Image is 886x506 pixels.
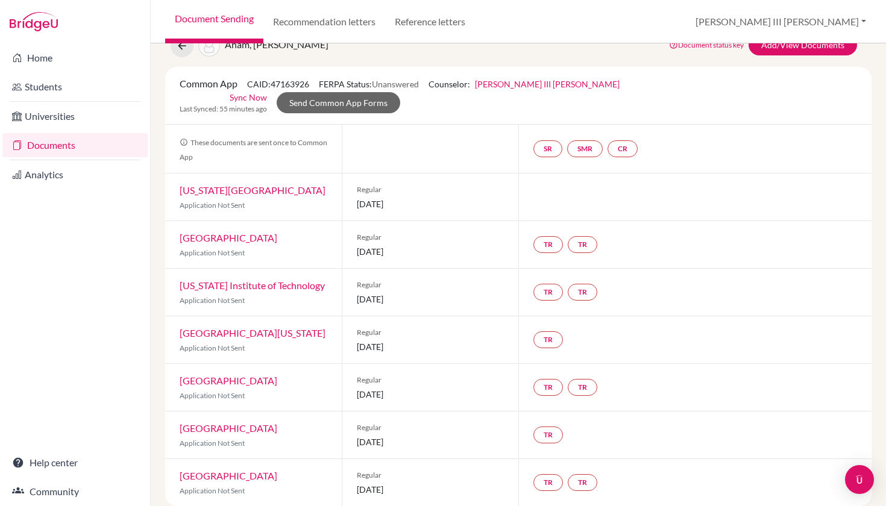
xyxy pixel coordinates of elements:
[180,201,245,210] span: Application Not Sent
[533,284,563,301] a: TR
[180,422,277,434] a: [GEOGRAPHIC_DATA]
[180,296,245,305] span: Application Not Sent
[568,379,597,396] a: TR
[357,232,504,243] span: Regular
[533,236,563,253] a: TR
[357,245,504,258] span: [DATE]
[180,248,245,257] span: Application Not Sent
[180,138,327,161] span: These documents are sent once to Common App
[357,280,504,290] span: Regular
[180,280,325,291] a: [US_STATE] Institute of Technology
[180,391,245,400] span: Application Not Sent
[845,465,874,494] div: Open Intercom Messenger
[357,422,504,433] span: Regular
[247,79,309,89] span: CAID: 47163926
[10,12,58,31] img: Bridge-U
[180,184,325,196] a: [US_STATE][GEOGRAPHIC_DATA]
[357,375,504,386] span: Regular
[357,340,504,353] span: [DATE]
[277,92,400,113] a: Send Common App Forms
[533,379,563,396] a: TR
[749,34,857,55] a: Add/View Documents
[230,91,267,104] a: Sync Now
[180,439,245,448] span: Application Not Sent
[357,470,504,481] span: Regular
[180,343,245,352] span: Application Not Sent
[568,236,597,253] a: TR
[533,140,562,157] a: SR
[180,375,277,386] a: [GEOGRAPHIC_DATA]
[2,46,148,70] a: Home
[475,79,620,89] a: [PERSON_NAME] III [PERSON_NAME]
[357,327,504,338] span: Regular
[568,474,597,491] a: TR
[429,79,620,89] span: Counselor:
[180,232,277,243] a: [GEOGRAPHIC_DATA]
[357,293,504,305] span: [DATE]
[180,470,277,481] a: [GEOGRAPHIC_DATA]
[180,486,245,495] span: Application Not Sent
[533,426,563,443] a: TR
[2,133,148,157] a: Documents
[372,79,419,89] span: Unanswered
[2,75,148,99] a: Students
[180,327,325,339] a: [GEOGRAPHIC_DATA][US_STATE]
[319,79,419,89] span: FERPA Status:
[225,39,328,50] span: Anam, [PERSON_NAME]
[690,10,872,33] button: [PERSON_NAME] III [PERSON_NAME]
[357,198,504,210] span: [DATE]
[180,104,267,114] span: Last Synced: 55 minutes ago
[608,140,638,157] a: CR
[533,331,563,348] a: TR
[180,78,237,89] span: Common App
[533,474,563,491] a: TR
[357,184,504,195] span: Regular
[2,451,148,475] a: Help center
[568,284,597,301] a: TR
[2,104,148,128] a: Universities
[2,479,148,504] a: Community
[2,163,148,187] a: Analytics
[357,436,504,448] span: [DATE]
[357,388,504,401] span: [DATE]
[567,140,603,157] a: SMR
[669,40,744,49] a: Document status key
[357,483,504,496] span: [DATE]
